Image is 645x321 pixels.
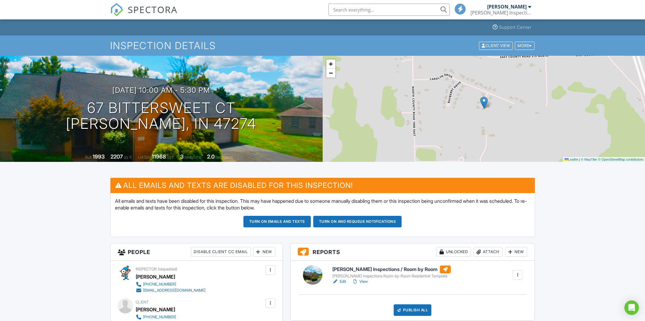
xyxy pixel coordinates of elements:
div: [PERSON_NAME] [487,4,527,10]
button: Turn on and Requeue Notifications [313,216,402,227]
div: [PERSON_NAME] [136,305,175,314]
span: Built [85,155,92,159]
div: New [505,247,527,257]
a: View [352,279,368,285]
div: Attach [474,247,503,257]
h3: Reports [290,243,535,261]
span: Inspector [136,267,157,271]
div: Support Center [499,25,531,30]
h3: All emails and texts are disabled for this inspection! [110,178,535,193]
img: Marker [480,96,488,109]
h1: Inspection Details [110,40,535,51]
h1: 67 Bittersweet Ct [PERSON_NAME], IN 47274 [66,100,256,132]
div: 1993 [93,153,105,160]
div: Open Intercom Messenger [624,300,639,315]
p: All emails and texts have been disabled for this inspection. This may have happened due to someon... [115,198,530,211]
a: [PHONE_NUMBER] [136,314,205,320]
span: Lot Size [138,155,151,159]
span: SPECTORA [128,3,178,16]
span: − [329,69,333,77]
a: Support Center [490,22,534,33]
div: Publish All [394,304,432,316]
div: Client View [479,42,513,50]
div: 2207 [110,153,123,160]
div: [PERSON_NAME] Inspections Room-by-Room Residential Template [332,274,451,279]
h3: [DATE] 10:00 am - 5:30 pm [112,86,210,94]
a: [PERSON_NAME] Inspections / Room by Room [PERSON_NAME] Inspections Room-by-Room Residential Template [332,266,451,279]
span: sq. ft. [124,155,132,159]
div: 2.0 [207,153,215,160]
a: Zoom in [326,59,335,69]
input: Search everything... [328,4,450,16]
a: Leaflet [565,158,578,161]
h6: [PERSON_NAME] Inspections / Room by Room [332,266,451,273]
span: + [329,60,333,68]
div: Kloeker Inspections [470,10,531,16]
img: The Best Home Inspection Software - Spectora [110,3,124,16]
div: New [253,247,275,257]
a: [EMAIL_ADDRESS][DOMAIN_NAME] [136,287,205,293]
div: Disable Client CC Email [191,247,251,257]
div: 3 [180,153,184,160]
a: © OpenStreetMap contributors [598,158,643,161]
div: [EMAIL_ADDRESS][DOMAIN_NAME] [143,288,205,293]
button: Turn on emails and texts [243,216,311,227]
span: Client [136,300,149,304]
span: bathrooms [216,155,233,159]
div: Unlocked [436,247,471,257]
div: More [515,42,535,50]
div: [PHONE_NUMBER] [143,315,176,319]
span: bedrooms [185,155,201,159]
h3: People [110,243,283,261]
span: sq.ft. [167,155,175,159]
div: 11968 [152,153,166,160]
a: © MapTiler [581,158,597,161]
a: SPECTORA [110,8,178,21]
a: [PHONE_NUMBER] [136,281,205,287]
div: [PERSON_NAME] [136,272,175,281]
span: (requested) [158,267,177,271]
span: | [579,158,580,161]
a: Client View [478,43,514,48]
a: Edit [332,279,346,285]
div: [PHONE_NUMBER] [143,282,176,287]
a: Zoom out [326,69,335,78]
